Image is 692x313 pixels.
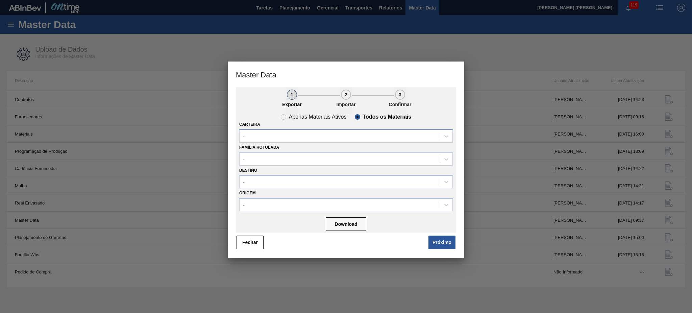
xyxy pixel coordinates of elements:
button: Próximo [428,236,455,249]
button: Download [326,217,366,231]
p: Confirmar [383,102,417,107]
h3: Master Data [228,62,464,87]
label: Destino [239,168,257,173]
p: Importar [329,102,363,107]
button: Fechar [237,236,264,249]
div: 2 [341,90,351,100]
button: 2Importar [340,87,352,114]
div: 3 [395,90,405,100]
label: Origem [239,191,256,195]
clb-radio-button: Apenas Materiais Ativos [281,114,347,120]
div: - [243,179,245,185]
div: - [243,202,245,208]
p: Exportar [275,102,309,107]
button: 1Exportar [286,87,298,114]
label: Carteira [239,122,260,127]
div: 1 [287,90,297,100]
div: - [243,156,245,162]
button: 3Confirmar [394,87,406,114]
clb-radio-button: Todos os Materiais [355,114,412,120]
div: - [243,133,245,139]
label: Família Rotulada [239,145,279,150]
